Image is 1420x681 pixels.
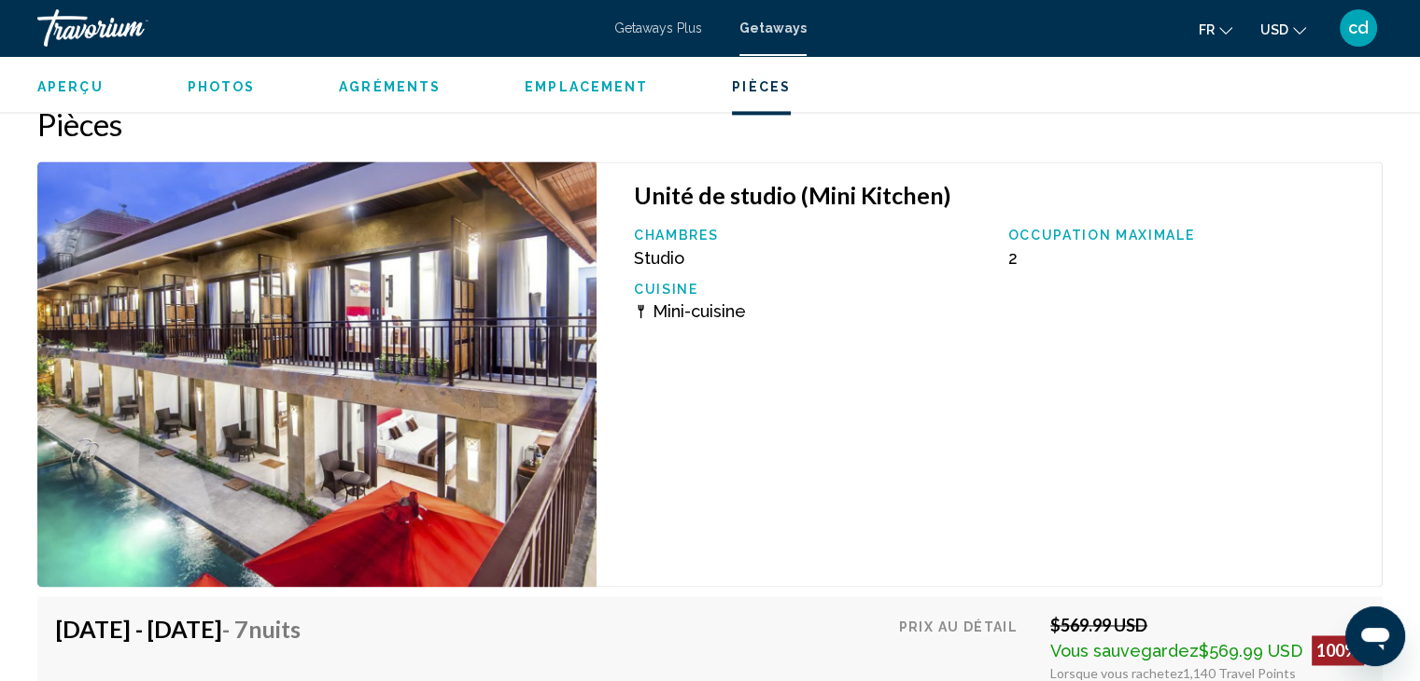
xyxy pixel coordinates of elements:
a: Getaways [739,21,807,35]
span: Aperçu [37,79,104,94]
span: 2 [1007,248,1017,268]
button: Photos [188,78,256,95]
span: nuits [248,615,301,643]
button: User Menu [1334,8,1383,48]
a: Travorium [37,9,596,47]
div: 100% [1312,635,1364,665]
span: fr [1199,22,1215,37]
span: Studio [634,248,684,268]
h2: Pièces [37,105,1383,143]
p: Cuisine [634,282,990,297]
iframe: Bouton de lancement de la fenêtre de messagerie [1345,606,1405,666]
div: $569.99 USD [1050,615,1364,635]
button: Aperçu [37,78,104,95]
a: Getaways Plus [614,21,702,35]
h3: Unité de studio (Mini Kitchen) [634,181,1363,209]
button: Pièces [732,78,791,95]
button: Agréments [339,78,441,95]
button: Emplacement [525,78,648,95]
span: cd [1348,19,1369,37]
p: Occupation maximale [1007,228,1363,243]
p: Chambres [634,228,990,243]
span: Lorsque vous rachetez [1050,665,1183,681]
h4: [DATE] - [DATE] [56,615,362,643]
span: Vous sauvegardez [1050,641,1199,660]
span: - 7 [222,615,301,643]
div: Prix au détail [898,615,1036,681]
span: Photos [188,79,256,94]
span: 1,140 Travel Points [1183,665,1296,681]
span: $569.99 USD [1199,641,1302,660]
span: USD [1260,22,1288,37]
button: Change language [1199,16,1232,43]
span: Agréments [339,79,441,94]
button: Change currency [1260,16,1306,43]
span: Emplacement [525,79,648,94]
img: RH47E01X.jpg [37,161,597,587]
span: Mini-cuisine [653,301,746,321]
span: Pièces [732,79,791,94]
